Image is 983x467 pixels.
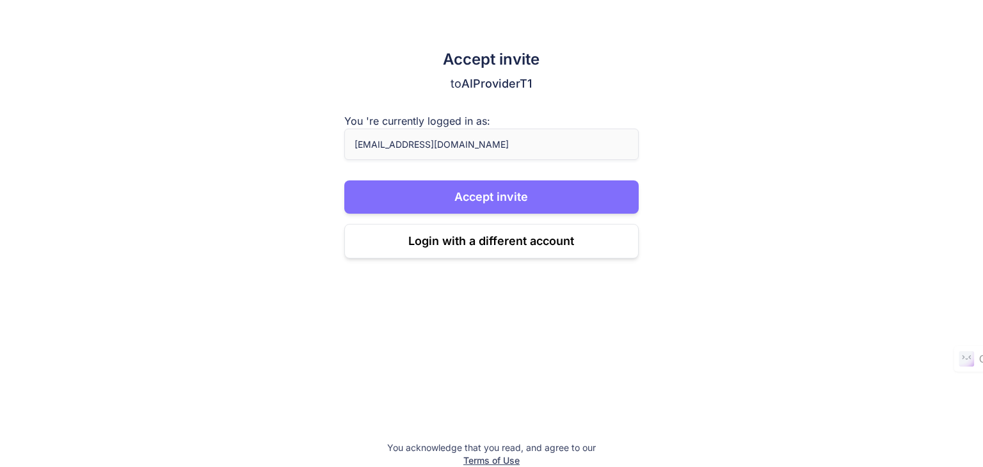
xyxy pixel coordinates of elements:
[344,113,639,129] div: You 're currently logged in as:
[344,180,639,214] button: Accept invite
[387,441,596,454] p: You acknowledge that you read, and agree to our
[461,77,532,90] span: AIProviderT1
[344,49,639,70] h2: Accept invite
[344,224,639,258] button: Login with a different account
[387,454,596,467] p: Terms of Use
[344,75,639,93] p: to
